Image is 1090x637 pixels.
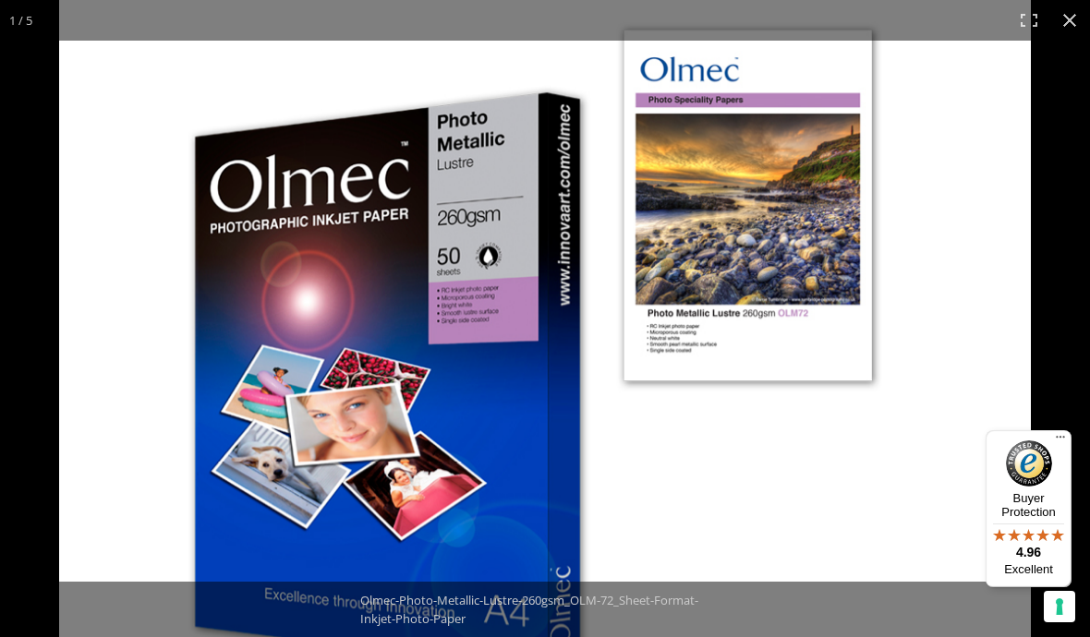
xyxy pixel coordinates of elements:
p: Buyer Protection [986,491,1072,519]
button: Trusted Shops TrustmarkBuyer Protection4.96Excellent [986,430,1072,587]
div: Olmec-Photo-Metallic-Lustre-260gsm_OLM-72_Sheet-Format-Inkjet-Photo-Paper [351,582,739,637]
button: Your consent preferences for tracking technologies [1044,591,1075,622]
p: Excellent [986,562,1072,577]
button: Menu [1049,430,1072,452]
img: Trusted Shops Trustmark [1006,440,1052,487]
span: 4.96 [1016,545,1041,559]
